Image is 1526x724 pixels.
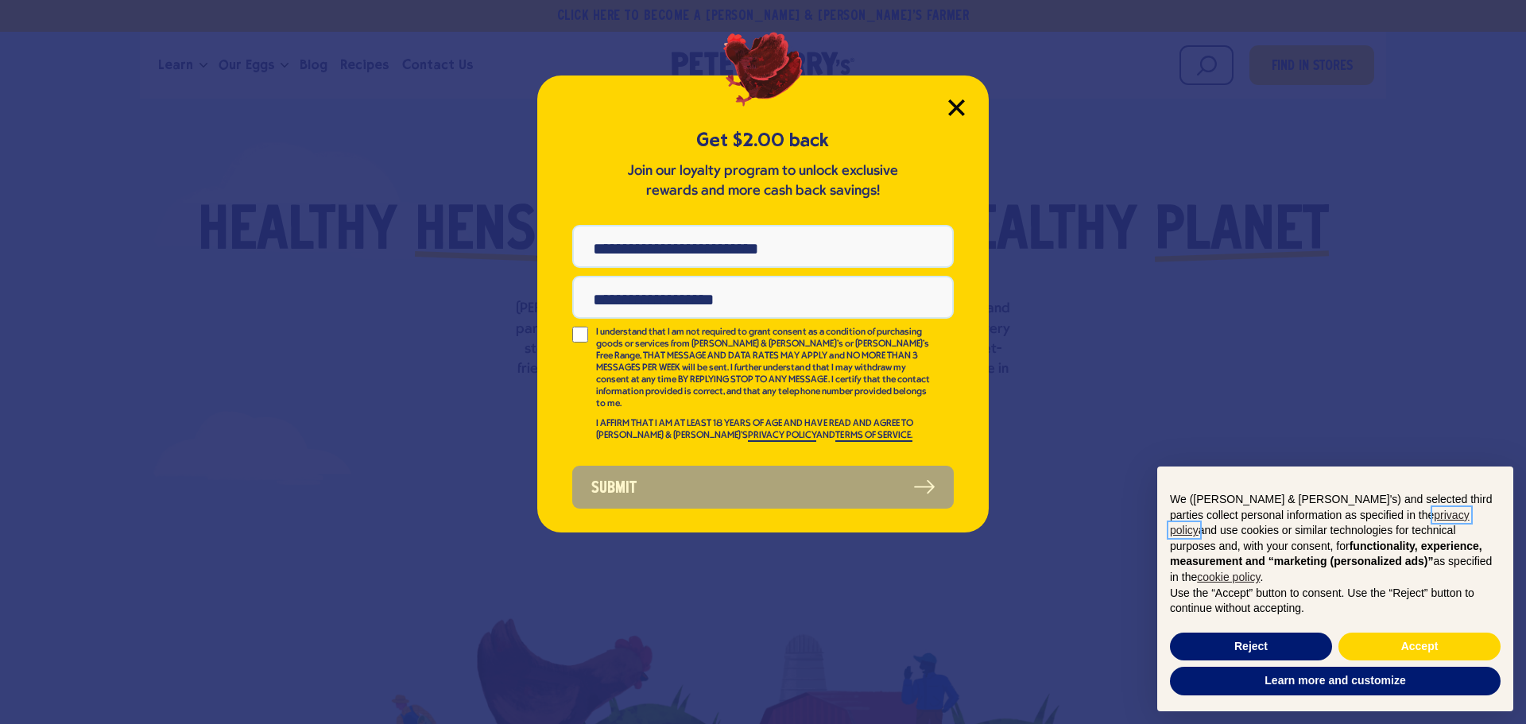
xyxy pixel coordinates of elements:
[596,418,931,442] p: I AFFIRM THAT I AM AT LEAST 18 YEARS OF AGE AND HAVE READ AND AGREE TO [PERSON_NAME] & [PERSON_NA...
[1170,586,1501,617] p: Use the “Accept” button to consent. Use the “Reject” button to continue without accepting.
[1170,509,1470,537] a: privacy policy
[572,327,588,343] input: I understand that I am not required to grant consent as a condition of purchasing goods or servic...
[624,161,902,201] p: Join our loyalty program to unlock exclusive rewards and more cash back savings!
[1338,633,1501,661] button: Accept
[1197,571,1260,583] a: cookie policy
[572,466,954,509] button: Submit
[1170,633,1332,661] button: Reject
[1170,492,1501,586] p: We ([PERSON_NAME] & [PERSON_NAME]'s) and selected third parties collect personal information as s...
[572,127,954,153] h5: Get $2.00 back
[835,431,912,442] a: TERMS OF SERVICE.
[596,327,931,410] p: I understand that I am not required to grant consent as a condition of purchasing goods or servic...
[948,99,965,116] button: Close Modal
[1170,667,1501,695] button: Learn more and customize
[748,431,816,442] a: PRIVACY POLICY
